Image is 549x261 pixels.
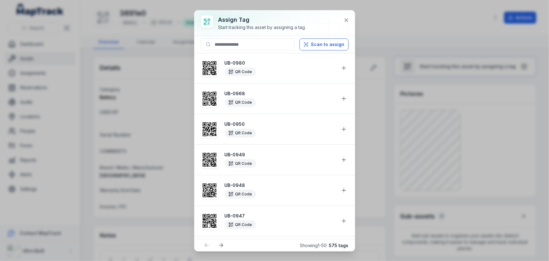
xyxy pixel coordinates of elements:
strong: UB-0948 [225,182,335,188]
div: QR Code [225,159,256,168]
button: Scan to assign [300,38,349,50]
span: Showing 1 - 50 · [300,243,349,248]
strong: UB-0980 [225,60,335,66]
strong: 575 tags [329,243,349,248]
strong: UB-0950 [225,121,335,127]
div: QR Code [225,220,256,229]
strong: UB-0949 [225,152,335,158]
h3: Assign tag [218,15,306,24]
div: QR Code [225,98,256,107]
div: Start tracking this asset by assigning a tag. [218,24,306,31]
div: QR Code [225,190,256,199]
div: QR Code [225,129,256,137]
strong: UB-0968 [225,90,335,97]
div: QR Code [225,67,256,76]
strong: UB-0947 [225,213,335,219]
